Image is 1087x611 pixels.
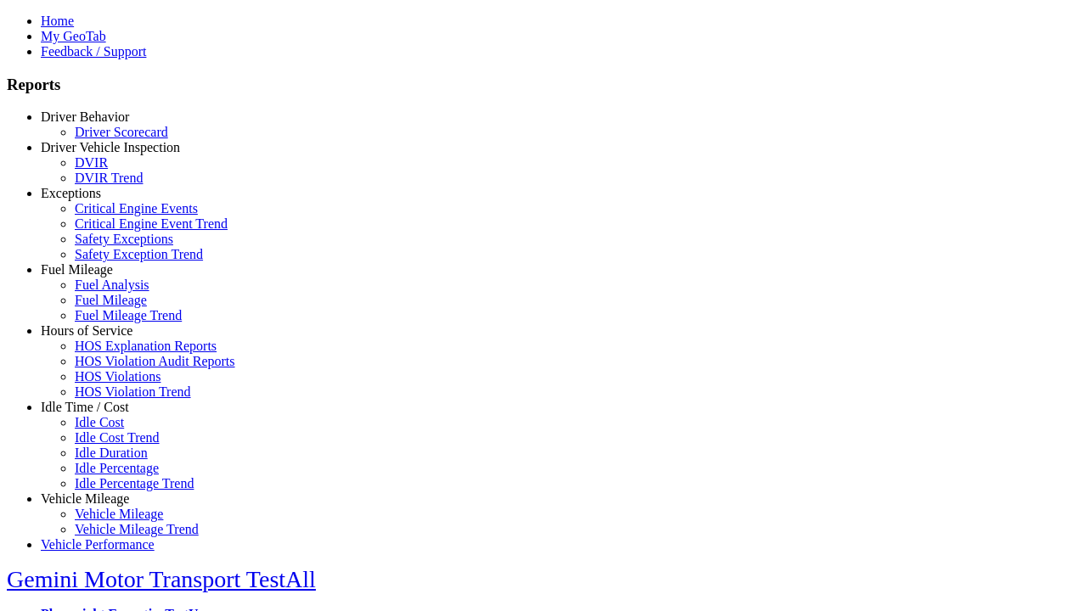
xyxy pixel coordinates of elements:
[75,216,228,231] a: Critical Engine Event Trend
[75,201,198,216] a: Critical Engine Events
[75,522,199,536] a: Vehicle Mileage Trend
[75,339,217,353] a: HOS Explanation Reports
[75,232,173,246] a: Safety Exceptions
[75,354,235,368] a: HOS Violation Audit Reports
[7,76,1080,94] h3: Reports
[75,125,168,139] a: Driver Scorecard
[75,461,159,475] a: Idle Percentage
[41,29,106,43] a: My GeoTab
[75,476,194,490] a: Idle Percentage Trend
[75,293,147,307] a: Fuel Mileage
[41,537,155,552] a: Vehicle Performance
[41,262,113,277] a: Fuel Mileage
[75,369,161,384] a: HOS Violations
[7,566,316,592] a: Gemini Motor Transport TestAll
[41,491,129,506] a: Vehicle Mileage
[75,171,143,185] a: DVIR Trend
[75,247,203,261] a: Safety Exception Trend
[41,186,101,200] a: Exceptions
[75,430,160,445] a: Idle Cost Trend
[41,140,180,154] a: Driver Vehicle Inspection
[41,44,146,59] a: Feedback / Support
[41,400,129,414] a: Idle Time / Cost
[75,277,149,292] a: Fuel Analysis
[75,155,108,170] a: DVIR
[75,384,191,399] a: HOS Violation Trend
[75,415,124,429] a: Idle Cost
[75,308,182,322] a: Fuel Mileage Trend
[41,109,129,124] a: Driver Behavior
[41,14,74,28] a: Home
[75,446,148,460] a: Idle Duration
[41,323,132,338] a: Hours of Service
[75,507,163,521] a: Vehicle Mileage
